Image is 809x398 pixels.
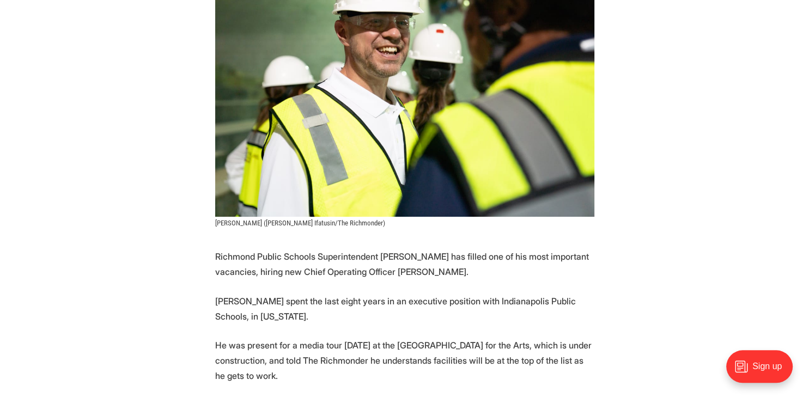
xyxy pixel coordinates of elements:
[215,293,594,324] p: [PERSON_NAME] spent the last eight years in an executive position with Indianapolis Public School...
[215,249,594,279] p: Richmond Public Schools Superintendent [PERSON_NAME] has filled one of his most important vacanci...
[215,338,594,383] p: He was present for a media tour [DATE] at the [GEOGRAPHIC_DATA] for the Arts, which is under cons...
[717,345,809,398] iframe: portal-trigger
[215,219,385,227] span: [PERSON_NAME] ([PERSON_NAME] Ifatusin/The Richmonder)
